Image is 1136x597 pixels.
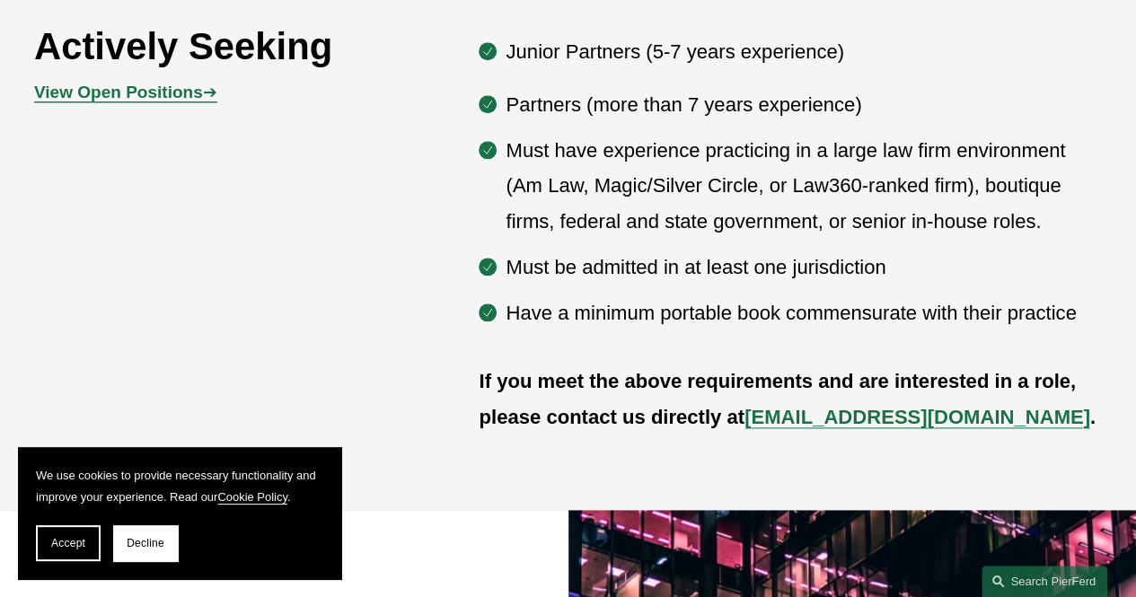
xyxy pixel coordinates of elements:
strong: . [1090,406,1096,428]
span: Decline [127,537,164,549]
p: We use cookies to provide necessary functionality and improve your experience. Read our . [36,465,323,507]
p: Must have experience practicing in a large law firm environment (Am Law, Magic/Silver Circle, or ... [506,133,1102,240]
p: Partners (more than 7 years experience) [506,87,1102,123]
button: Decline [113,525,178,561]
p: Must be admitted in at least one jurisdiction [506,250,1102,285]
span: ➔ [34,83,217,101]
strong: If you meet the above requirements and are interested in a role, please contact us directly at [479,370,1081,428]
span: Accept [51,537,85,549]
a: Cookie Policy [217,490,287,504]
strong: View Open Positions [34,83,203,101]
section: Cookie banner [18,447,341,579]
h2: Actively Seeking [34,24,390,70]
p: Have a minimum portable book commensurate with their practice [506,295,1102,331]
p: Junior Partners (5-7 years experience) [506,34,1102,70]
a: View Open Positions➔ [34,83,217,101]
a: Search this site [982,566,1107,597]
a: [EMAIL_ADDRESS][DOMAIN_NAME] [744,406,1090,428]
button: Accept [36,525,101,561]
